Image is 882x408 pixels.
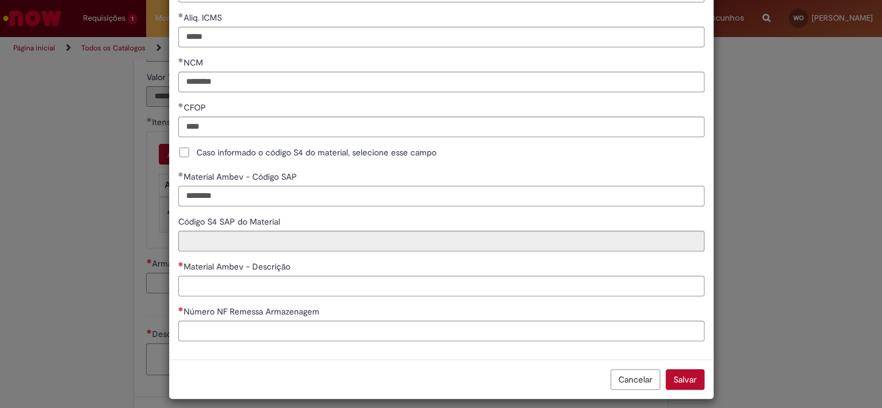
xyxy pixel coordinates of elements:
[184,306,322,317] span: Número NF Remessa Armazenagem
[178,13,184,18] span: Obrigatório Preenchido
[178,117,704,137] input: CFOP
[178,262,184,267] span: Necessários
[610,369,660,390] button: Cancelar
[184,261,293,272] span: Material Ambev - Descrição
[184,57,205,68] span: NCM
[178,307,184,311] span: Necessários
[178,58,184,63] span: Obrigatório Preenchido
[666,369,704,390] button: Salvar
[178,72,704,92] input: NCM
[178,216,282,227] span: Somente leitura - Código S4 SAP do Material
[184,102,209,113] span: CFOP
[178,186,704,206] input: Material Ambev - Código SAP
[178,103,184,107] span: Obrigatório Preenchido
[178,172,184,177] span: Obrigatório Preenchido
[178,276,704,296] input: Material Ambev - Descrição
[178,321,704,341] input: Número NF Remessa Armazenagem
[178,231,704,251] input: Código S4 SAP do Material
[184,12,224,23] span: Aliq. ICMS
[178,27,704,47] input: Aliq. ICMS
[184,171,299,182] span: Material Ambev - Código SAP
[196,146,436,158] span: Caso informado o código S4 do material, selecione esse campo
